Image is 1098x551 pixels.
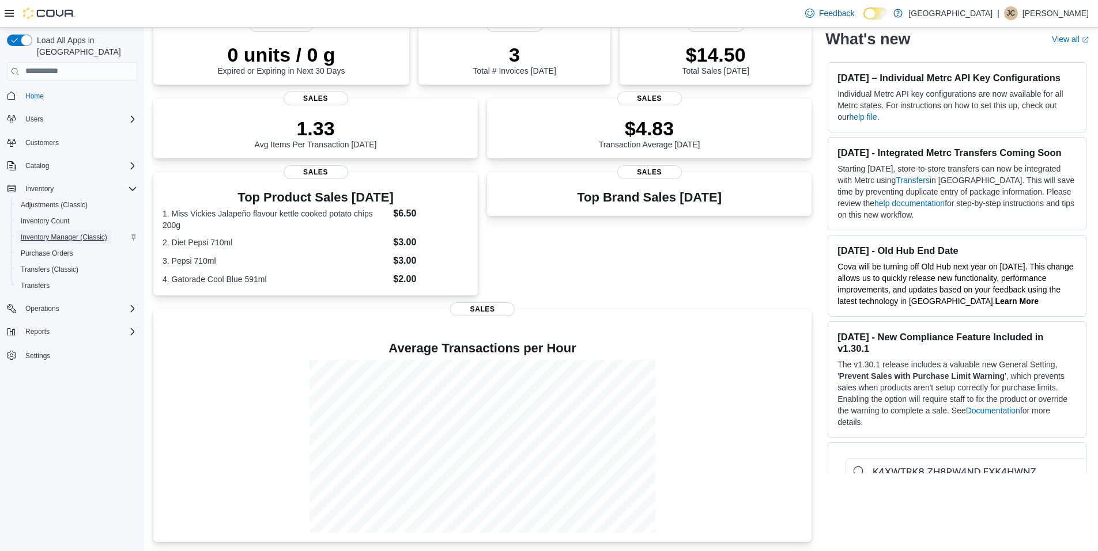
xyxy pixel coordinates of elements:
span: Home [25,92,44,101]
span: Operations [21,302,137,316]
button: Transfers [12,278,142,294]
span: Inventory [25,184,54,193]
button: Transfers (Classic) [12,261,142,278]
dd: $6.50 [393,207,469,221]
span: Sales [284,165,348,179]
span: Transfers [21,281,50,290]
span: Operations [25,304,59,313]
span: Catalog [25,161,49,170]
span: Feedback [819,7,854,19]
a: Purchase Orders [16,246,78,260]
span: Customers [21,135,137,150]
span: Settings [25,351,50,360]
dt: 2. Diet Pepsi 710ml [163,237,388,248]
span: Inventory Manager (Classic) [16,230,137,244]
a: Settings [21,349,55,363]
p: 0 units / 0 g [218,43,345,66]
img: Cova [23,7,75,19]
a: Transfers (Classic) [16,263,83,276]
a: View allExternal link [1052,35,1089,44]
h3: [DATE] - Old Hub End Date [837,245,1077,256]
a: Learn More [995,297,1039,306]
button: Adjustments (Classic) [12,197,142,213]
dt: 4. Gatorade Cool Blue 591ml [163,273,388,285]
div: Transaction Average [DATE] [599,117,700,149]
dd: $3.00 [393,254,469,268]
h3: Top Product Sales [DATE] [163,191,469,204]
span: JC [1007,6,1016,20]
p: $4.83 [599,117,700,140]
p: 1.33 [255,117,377,140]
button: Home [2,88,142,104]
span: Home [21,89,137,103]
span: Purchase Orders [21,249,73,258]
span: Cova will be turning off Old Hub next year on [DATE]. This change allows us to quickly release ne... [837,262,1073,306]
div: Jessica Cummings [1004,6,1018,20]
span: Reports [21,325,137,339]
svg: External link [1082,36,1089,43]
a: help file [849,112,877,121]
h3: [DATE] - New Compliance Feature Included in v1.30.1 [837,331,1077,354]
dt: 1. Miss Vickies Jalapeño flavour kettle cooked potato chips 200g [163,208,388,231]
span: Sales [617,92,682,105]
span: Transfers (Classic) [21,265,78,274]
button: Purchase Orders [12,245,142,261]
button: Operations [2,301,142,317]
a: Transfers [16,279,54,292]
span: Sales [284,92,348,105]
input: Dark Mode [863,7,888,20]
span: Reports [25,327,50,336]
p: 3 [473,43,556,66]
span: Sales [450,302,515,316]
span: Settings [21,348,137,362]
span: Customers [25,138,59,147]
h3: Top Brand Sales [DATE] [577,191,722,204]
a: Home [21,89,48,103]
div: Total Sales [DATE] [682,43,749,75]
span: Transfers [16,279,137,292]
span: Inventory Manager (Classic) [21,233,107,242]
button: Reports [2,324,142,340]
span: Adjustments (Classic) [21,200,88,210]
button: Users [2,111,142,127]
h3: [DATE] – Individual Metrc API Key Configurations [837,72,1077,83]
a: help documentation [874,199,945,208]
button: Operations [21,302,64,316]
button: Settings [2,347,142,363]
a: Inventory Count [16,214,74,228]
span: Users [25,115,43,124]
button: Reports [21,325,54,339]
span: Inventory Count [21,216,70,226]
p: Starting [DATE], store-to-store transfers can now be integrated with Metrc using in [GEOGRAPHIC_D... [837,163,1077,221]
div: Total # Invoices [DATE] [473,43,556,75]
span: Purchase Orders [16,246,137,260]
button: Inventory [2,181,142,197]
span: Transfers (Classic) [16,263,137,276]
h4: Average Transactions per Hour [163,341,802,355]
span: Sales [617,165,682,179]
span: Load All Apps in [GEOGRAPHIC_DATA] [32,35,137,58]
span: Inventory [21,182,137,196]
button: Users [21,112,48,126]
dd: $2.00 [393,272,469,286]
a: Adjustments (Classic) [16,198,92,212]
p: [PERSON_NAME] [1022,6,1089,20]
a: Transfers [896,176,930,185]
a: Documentation [966,406,1020,415]
nav: Complex example [7,83,137,394]
button: Customers [2,134,142,151]
h2: What's new [825,30,910,48]
div: Avg Items Per Transaction [DATE] [255,117,377,149]
a: Feedback [801,2,859,25]
p: The v1.30.1 release includes a valuable new General Setting, ' ', which prevents sales when produ... [837,359,1077,428]
p: Individual Metrc API key configurations are now available for all Metrc states. For instructions ... [837,88,1077,123]
button: Catalog [2,158,142,174]
h3: [DATE] - Integrated Metrc Transfers Coming Soon [837,147,1077,158]
button: Catalog [21,159,54,173]
p: [GEOGRAPHIC_DATA] [908,6,993,20]
dd: $3.00 [393,235,469,249]
span: Inventory Count [16,214,137,228]
span: Adjustments (Classic) [16,198,137,212]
